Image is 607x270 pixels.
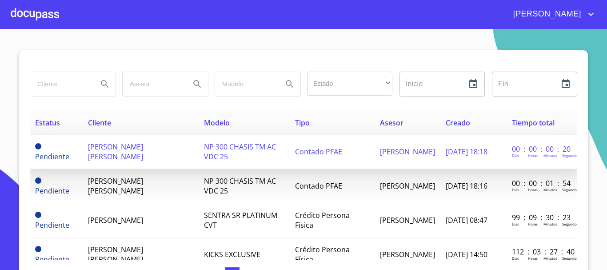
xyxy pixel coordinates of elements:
[446,215,487,225] span: [DATE] 08:47
[543,256,557,261] p: Minutos
[94,73,116,95] button: Search
[380,181,435,191] span: [PERSON_NAME]
[204,176,276,196] span: NP 300 CHASIS TM AC VDC 25
[562,256,579,261] p: Segundos
[204,142,276,161] span: NP 300 CHASIS TM AC VDC 25
[512,153,519,158] p: Dias
[380,215,435,225] span: [PERSON_NAME]
[507,7,586,21] span: [PERSON_NAME]
[380,250,435,259] span: [PERSON_NAME]
[88,215,143,225] span: [PERSON_NAME]
[562,187,579,192] p: Segundos
[528,222,538,226] p: Horas
[512,144,572,154] p: 00 : 00 : 00 : 20
[446,118,470,128] span: Creado
[35,186,69,196] span: Pendiente
[543,187,557,192] p: Minutos
[35,246,41,252] span: Pendiente
[528,187,538,192] p: Horas
[88,245,143,264] span: [PERSON_NAME] [PERSON_NAME]
[295,210,350,230] span: Crédito Persona Física
[512,118,555,128] span: Tiempo total
[562,222,579,226] p: Segundos
[295,147,342,157] span: Contado PFAE
[446,250,487,259] span: [DATE] 14:50
[204,210,277,230] span: SENTRA SR PLATINUM CVT
[204,118,230,128] span: Modelo
[528,256,538,261] p: Horas
[35,143,41,149] span: Pendiente
[88,142,143,161] span: [PERSON_NAME] [PERSON_NAME]
[307,72,392,96] div: ​
[215,72,276,96] input: search
[187,73,208,95] button: Search
[543,153,557,158] p: Minutos
[562,153,579,158] p: Segundos
[295,118,310,128] span: Tipo
[512,256,519,261] p: Dias
[512,213,572,222] p: 99 : 09 : 30 : 23
[35,254,69,264] span: Pendiente
[204,250,260,259] span: KICKS EXCLUSIVE
[512,178,572,188] p: 00 : 00 : 01 : 54
[35,152,69,161] span: Pendiente
[35,177,41,184] span: Pendiente
[512,222,519,226] p: Dias
[88,176,143,196] span: [PERSON_NAME] [PERSON_NAME]
[35,118,60,128] span: Estatus
[543,222,557,226] p: Minutos
[30,72,91,96] input: search
[380,147,435,157] span: [PERSON_NAME]
[295,181,342,191] span: Contado PFAE
[446,181,487,191] span: [DATE] 18:16
[279,73,300,95] button: Search
[512,247,572,257] p: 112 : 03 : 27 : 40
[512,187,519,192] p: Dias
[35,212,41,218] span: Pendiente
[507,7,596,21] button: account of current user
[35,220,69,230] span: Pendiente
[446,147,487,157] span: [DATE] 18:18
[528,153,538,158] p: Horas
[123,72,183,96] input: search
[295,245,350,264] span: Crédito Persona Física
[380,118,403,128] span: Asesor
[88,118,111,128] span: Cliente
